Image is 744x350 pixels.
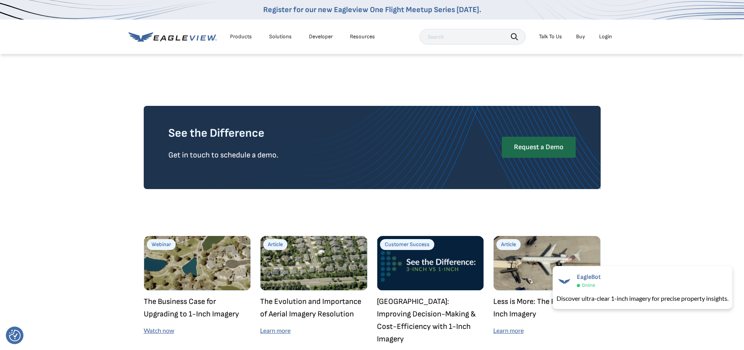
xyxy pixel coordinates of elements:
[599,33,612,40] div: Login
[493,295,601,320] p: Less is More: The Power of 1-Inch Imagery
[539,33,562,40] div: Talk To Us
[144,327,174,334] a: Watch now
[493,236,601,291] img: Less is More: The Power of 1-Inch Imagery
[557,294,728,303] div: Discover ultra-clear 1-inch imagery for precise property insights.
[230,33,252,40] div: Products
[576,33,585,40] a: Buy
[577,273,601,281] span: EagleBot
[309,33,333,40] a: Developer
[263,5,481,14] a: Register for our new Eagleview One Flight Meetup Series [DATE].
[502,137,576,158] a: Request a Demo
[9,330,21,341] img: Revisit consent button
[350,33,375,40] div: Resources
[377,236,484,291] img: Douglas County: Improving Decision-Making & Cost-Efficiency with 1-Inch Imagery
[380,239,434,250] h5: Customer Success
[168,124,278,143] h3: See the Difference
[260,327,291,334] a: Learn more
[582,282,595,288] span: Online
[263,239,287,250] h5: Article
[9,330,21,341] button: Consent Preferences
[144,236,251,291] img: The Business Case for Upgrading to 1-Inch Imagery
[260,236,368,291] img: The Evolution and Importance of Aerial Imagery Resolution
[557,273,572,289] img: EagleBot
[260,295,368,320] p: The Evolution and Importance of Aerial Imagery Resolution
[144,295,251,320] p: The Business Case for Upgrading to 1-Inch Imagery
[377,295,484,345] p: [GEOGRAPHIC_DATA]: Improving Decision-Making & Cost-Efficiency with 1-Inch Imagery
[419,29,526,45] input: Search
[493,327,524,334] a: Learn more
[147,239,176,250] h5: Webinar
[269,33,292,40] div: Solutions
[168,149,278,161] p: Get in touch to schedule a demo.
[496,239,521,250] h5: Article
